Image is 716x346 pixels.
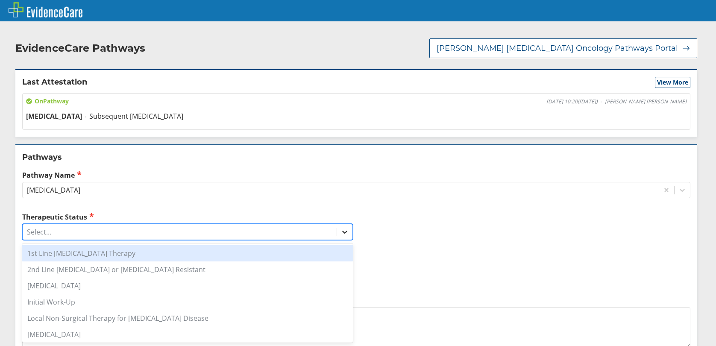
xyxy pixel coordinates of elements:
div: [MEDICAL_DATA] [22,278,353,294]
span: View More [657,78,688,87]
h2: EvidenceCare Pathways [15,42,145,55]
span: [MEDICAL_DATA] [26,111,82,121]
div: 1st Line [MEDICAL_DATA] Therapy [22,245,353,261]
span: On Pathway [26,97,69,106]
span: [DATE] 10:20 ( [DATE] ) [546,98,598,105]
button: [PERSON_NAME] [MEDICAL_DATA] Oncology Pathways Portal [429,38,697,58]
label: Therapeutic Status [22,212,353,222]
button: View More [655,77,690,88]
div: Initial Work-Up [22,294,353,310]
label: Additional Details [22,296,690,305]
span: Subsequent [MEDICAL_DATA] [89,111,183,121]
div: [MEDICAL_DATA] [22,326,353,343]
label: Pathway Name [22,170,690,180]
div: Local Non-Surgical Therapy for [MEDICAL_DATA] Disease [22,310,353,326]
div: [MEDICAL_DATA] [27,185,80,195]
span: [PERSON_NAME] [MEDICAL_DATA] Oncology Pathways Portal [437,43,678,53]
img: EvidenceCare [9,2,82,18]
span: [PERSON_NAME] [PERSON_NAME] [605,98,687,105]
div: 2nd Line [MEDICAL_DATA] or [MEDICAL_DATA] Resistant [22,261,353,278]
h2: Pathways [22,152,690,162]
div: Select... [27,227,51,237]
h2: Last Attestation [22,77,87,88]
